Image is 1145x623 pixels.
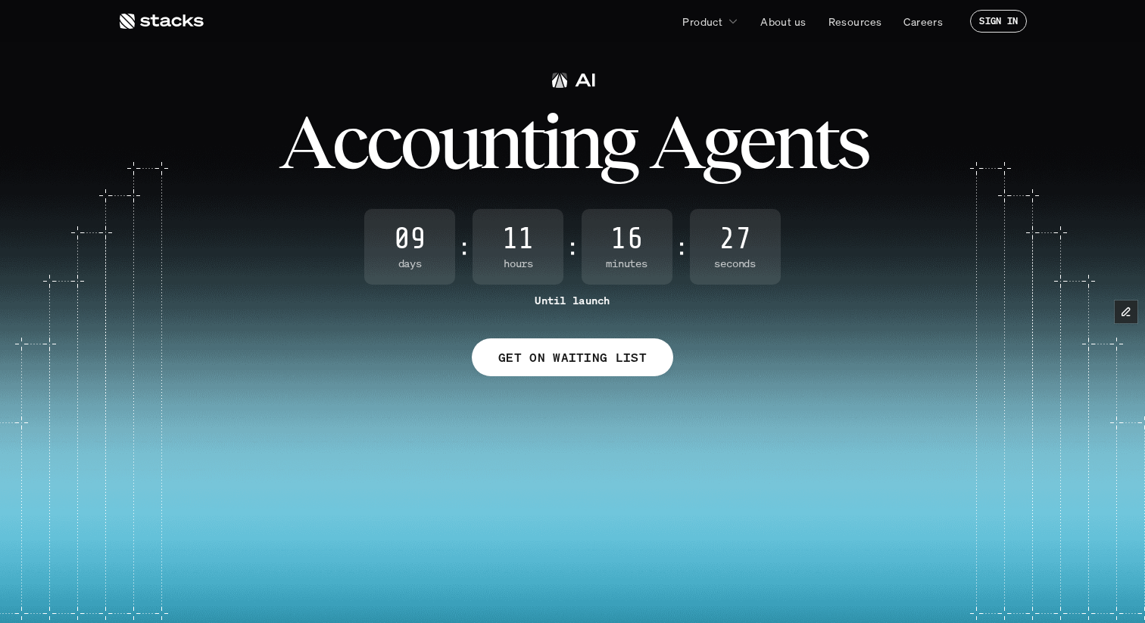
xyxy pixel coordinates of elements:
[836,107,867,176] span: s
[1115,301,1137,323] button: Edit Framer Content
[675,234,687,260] strong: :
[332,107,366,176] span: c
[519,107,541,176] span: t
[970,10,1027,33] a: SIGN IN
[400,107,438,176] span: o
[366,107,400,176] span: c
[582,224,672,254] span: 16
[751,8,815,35] a: About us
[702,107,738,176] span: g
[458,234,470,260] strong: :
[760,14,806,30] p: About us
[438,107,479,176] span: u
[364,224,455,254] span: 09
[828,14,882,30] p: Resources
[682,14,722,30] p: Product
[279,107,332,176] span: A
[559,107,600,176] span: n
[600,107,636,176] span: g
[566,234,578,260] strong: :
[541,107,559,176] span: i
[819,8,891,35] a: Resources
[814,107,836,176] span: t
[473,224,563,254] span: 11
[690,257,781,270] span: Seconds
[582,257,672,270] span: Minutes
[498,347,647,369] p: GET ON WAITING LIST
[364,257,455,270] span: Days
[473,257,563,270] span: Hours
[649,107,702,176] span: A
[479,107,519,176] span: n
[773,107,814,176] span: n
[738,107,773,176] span: e
[894,8,952,35] a: Careers
[979,16,1018,26] p: SIGN IN
[903,14,943,30] p: Careers
[690,224,781,254] span: 27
